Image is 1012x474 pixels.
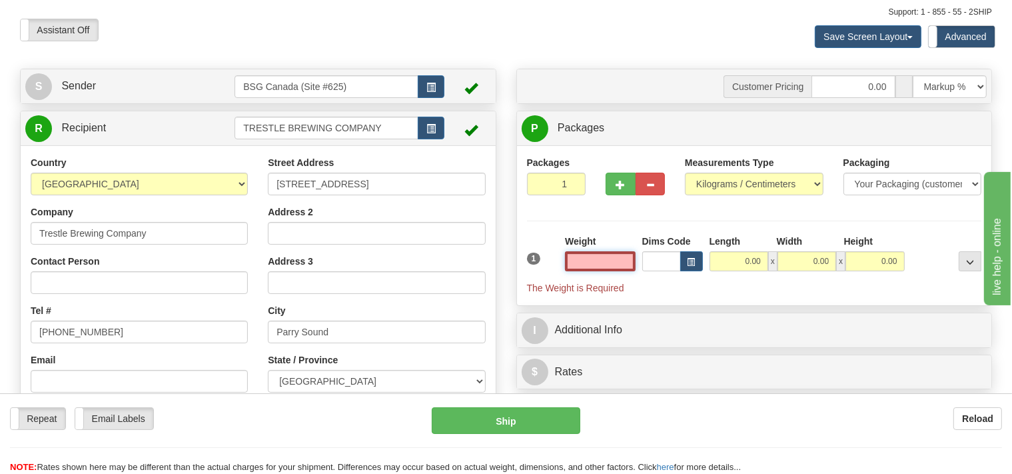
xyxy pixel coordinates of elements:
label: Weight [565,235,596,248]
span: $ [522,359,548,385]
span: Recipient [61,122,106,133]
span: x [836,251,845,271]
a: here [657,462,674,472]
label: Length [710,235,741,248]
div: ... [959,251,981,271]
b: Reload [962,413,993,424]
a: S Sender [25,73,235,100]
span: R [25,115,52,142]
span: Sender [61,80,96,91]
input: Recipient Id [235,117,418,139]
div: Support: 1 - 855 - 55 - 2SHIP [20,7,992,18]
label: Dims Code [642,235,691,248]
label: Email Labels [75,408,153,429]
label: Email [31,353,55,367]
label: Assistant Off [21,19,98,41]
a: $Rates [522,359,987,386]
label: Repeat [11,408,65,429]
label: Packaging [843,156,890,169]
label: Measurements Type [685,156,774,169]
label: Width [777,235,803,248]
iframe: chat widget [981,169,1011,305]
label: Street Address [268,156,334,169]
label: Address 2 [268,205,313,219]
label: Height [844,235,873,248]
input: Enter a location [268,173,485,195]
input: Sender Id [235,75,418,98]
label: State / Province [268,353,338,367]
label: City [268,304,285,317]
button: Save Screen Layout [815,25,921,48]
label: Address 3 [268,255,313,268]
span: P [522,115,548,142]
span: NOTE: [10,462,37,472]
span: S [25,73,52,100]
span: I [522,317,548,344]
label: Packages [527,156,570,169]
label: Contact Person [31,255,99,268]
span: The Weight is Required [527,283,624,293]
button: Ship [432,407,580,434]
a: IAdditional Info [522,317,987,344]
label: Tel # [31,304,51,317]
span: 1 [527,253,541,265]
button: Reload [953,407,1002,430]
span: Packages [558,122,604,133]
label: Advanced [929,26,995,47]
a: R Recipient [25,115,211,142]
div: live help - online [10,8,123,24]
span: x [768,251,777,271]
span: Customer Pricing [724,75,811,98]
label: Country [31,156,67,169]
label: Company [31,205,73,219]
a: P Packages [522,115,987,142]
